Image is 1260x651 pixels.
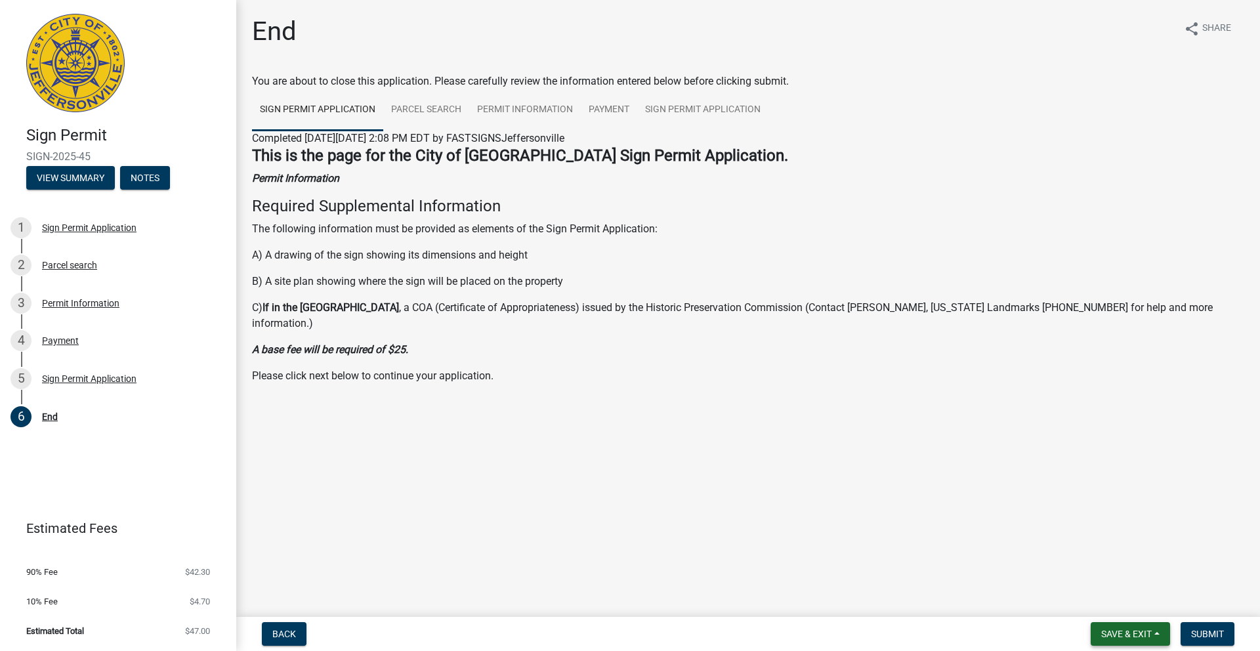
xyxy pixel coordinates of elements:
[1101,629,1152,639] span: Save & Exit
[1173,16,1242,41] button: shareShare
[252,73,1244,410] div: You are about to close this application. Please carefully review the information entered below be...
[252,274,1244,289] p: B) A site plan showing where the sign will be placed on the property
[469,89,581,131] a: Permit Information
[26,14,125,112] img: City of Jeffersonville, Indiana
[42,412,58,421] div: End
[252,300,1244,331] p: C) , a COA (Certificate of Appropriateness) issued by the Historic Preservation Commission (Conta...
[10,217,31,238] div: 1
[272,629,296,639] span: Back
[185,627,210,635] span: $47.00
[10,255,31,276] div: 2
[252,247,1244,263] p: A) A drawing of the sign showing its dimensions and height
[252,368,1244,384] p: Please click next below to continue your application.
[42,223,136,232] div: Sign Permit Application
[42,299,119,308] div: Permit Information
[26,166,115,190] button: View Summary
[383,89,469,131] a: Parcel search
[252,172,339,184] strong: Permit Information
[26,173,115,184] wm-modal-confirm: Summary
[1091,622,1170,646] button: Save & Exit
[26,150,210,163] span: SIGN-2025-45
[1184,21,1200,37] i: share
[252,146,788,165] strong: This is the page for the City of [GEOGRAPHIC_DATA] Sign Permit Application.
[10,406,31,427] div: 6
[42,374,136,383] div: Sign Permit Application
[252,197,1244,216] h4: Required Supplemental Information
[185,568,210,576] span: $42.30
[190,597,210,606] span: $4.70
[120,173,170,184] wm-modal-confirm: Notes
[252,221,1244,237] p: The following information must be provided as elements of the Sign Permit Application:
[10,330,31,351] div: 4
[1191,629,1224,639] span: Submit
[252,343,408,356] strong: A base fee will be required of $25.
[42,261,97,270] div: Parcel search
[26,627,84,635] span: Estimated Total
[26,126,226,145] h4: Sign Permit
[252,132,564,144] span: Completed [DATE][DATE] 2:08 PM EDT by FASTSIGNSJeffersonville
[637,89,768,131] a: Sign Permit Application
[252,89,383,131] a: Sign Permit Application
[1202,21,1231,37] span: Share
[10,293,31,314] div: 3
[252,16,297,47] h1: End
[262,301,399,314] strong: If in the [GEOGRAPHIC_DATA]
[26,597,58,606] span: 10% Fee
[1181,622,1234,646] button: Submit
[581,89,637,131] a: Payment
[10,515,215,541] a: Estimated Fees
[262,622,306,646] button: Back
[26,568,58,576] span: 90% Fee
[10,368,31,389] div: 5
[42,336,79,345] div: Payment
[120,166,170,190] button: Notes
